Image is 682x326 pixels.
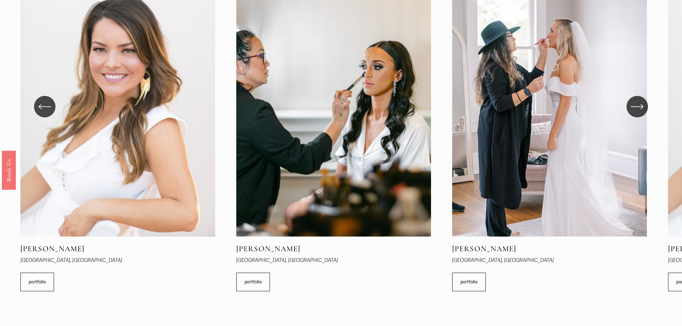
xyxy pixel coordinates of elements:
[452,273,486,291] a: portfolio
[627,96,648,117] button: Next
[2,150,16,189] a: Book Us
[236,273,270,291] a: portfolio
[34,96,55,117] button: Previous
[20,273,54,291] a: portfolio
